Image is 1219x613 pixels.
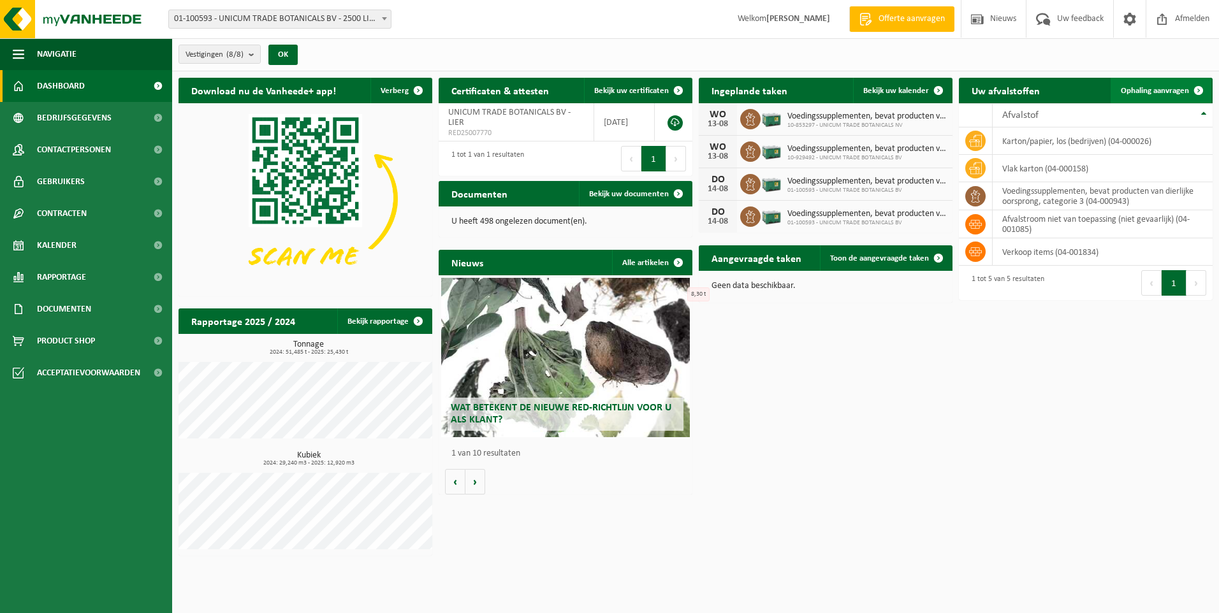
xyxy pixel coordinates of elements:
span: Bekijk uw documenten [589,190,669,198]
div: DO [705,207,731,217]
a: Bekijk uw certificaten [584,78,691,103]
h2: Rapportage 2025 / 2024 [179,308,308,333]
span: 10-929492 - UNICUM TRADE BOTANICALS BV [787,154,946,162]
p: Geen data beschikbaar. [712,282,940,291]
span: Bekijk uw kalender [863,87,929,95]
span: 2024: 29,240 m3 - 2025: 12,920 m3 [185,460,432,466]
span: Bekijk uw certificaten [594,87,669,95]
button: Vestigingen(8/8) [179,45,261,64]
a: Alle artikelen [612,250,691,275]
button: 1 [641,146,666,171]
button: OK [268,45,298,65]
span: Voedingssupplementen, bevat producten van dierlijke oorsprong, categorie 3 [787,112,946,122]
span: Offerte aanvragen [875,13,948,25]
span: Acceptatievoorwaarden [37,357,140,389]
p: 1 van 10 resultaten [451,449,686,458]
button: 1 [1162,270,1186,296]
button: Previous [621,146,641,171]
div: DO [705,175,731,185]
span: Contactpersonen [37,134,111,166]
button: Vorige [445,469,465,494]
span: 01-100593 - UNICUM TRADE BOTANICALS BV - 2500 LIER, JOSEPH VAN INSTRAAT 21 [169,10,391,28]
span: Bedrijfsgegevens [37,102,112,134]
div: WO [705,142,731,152]
a: Offerte aanvragen [849,6,954,32]
td: vlak karton (04-000158) [993,155,1213,182]
span: Documenten [37,293,91,325]
button: Next [1186,270,1206,296]
img: Download de VHEPlus App [179,103,432,294]
td: afvalstroom niet van toepassing (niet gevaarlijk) (04-001085) [993,210,1213,238]
span: Verberg [381,87,409,95]
span: Vestigingen [186,45,244,64]
span: 01-100593 - UNICUM TRADE BOTANICALS BV - 2500 LIER, JOSEPH VAN INSTRAAT 21 [168,10,391,29]
button: Next [666,146,686,171]
span: Ophaling aanvragen [1121,87,1189,95]
img: PB-LB-0680-HPE-GN-01 [761,107,782,129]
span: Contracten [37,198,87,229]
button: Verberg [370,78,431,103]
a: Wat betekent de nieuwe RED-richtlijn voor u als klant? [441,278,690,437]
h3: Tonnage [185,340,432,356]
strong: [PERSON_NAME] [766,14,830,24]
span: Gebruikers [37,166,85,198]
h2: Certificaten & attesten [439,78,562,103]
td: verkoop items (04-001834) [993,238,1213,266]
span: Voedingssupplementen, bevat producten van dierlijke oorsprong, categorie 3 [787,209,946,219]
span: Voedingssupplementen, bevat producten van dierlijke oorsprong, categorie 3 [787,144,946,154]
span: Kalender [37,229,77,261]
span: RED25007770 [448,128,584,138]
span: Afvalstof [1002,110,1039,120]
h2: Nieuws [439,250,496,275]
div: 1 tot 5 van 5 resultaten [965,269,1044,297]
div: 13-08 [705,120,731,129]
span: 2024: 51,485 t - 2025: 25,430 t [185,349,432,356]
a: Ophaling aanvragen [1111,78,1211,103]
h2: Uw afvalstoffen [959,78,1053,103]
div: 14-08 [705,185,731,194]
span: Voedingssupplementen, bevat producten van dierlijke oorsprong, categorie 3 [787,177,946,187]
span: Product Shop [37,325,95,357]
img: PB-LB-0680-HPE-GN-01 [761,140,782,161]
div: 13-08 [705,152,731,161]
count: (8/8) [226,50,244,59]
h2: Aangevraagde taken [699,245,814,270]
p: U heeft 498 ongelezen document(en). [451,217,680,226]
span: Toon de aangevraagde taken [830,254,929,263]
a: Toon de aangevraagde taken [820,245,951,271]
div: 14-08 [705,217,731,226]
span: Rapportage [37,261,86,293]
a: Bekijk uw documenten [579,181,691,206]
img: PB-LB-0680-HPE-GN-01 [761,205,782,226]
td: [DATE] [594,103,655,141]
h3: Kubiek [185,451,432,466]
h2: Download nu de Vanheede+ app! [179,78,349,103]
span: Dashboard [37,70,85,102]
td: karton/papier, los (bedrijven) (04-000026) [993,127,1213,155]
td: voedingssupplementen, bevat producten van dierlijke oorsprong, categorie 3 (04-000943) [993,182,1213,210]
a: Bekijk uw kalender [853,78,951,103]
h2: Ingeplande taken [699,78,800,103]
button: Previous [1141,270,1162,296]
span: 10-853297 - UNICUM TRADE BOTANICALS NV [787,122,946,129]
div: WO [705,110,731,120]
button: Volgende [465,469,485,494]
span: Navigatie [37,38,77,70]
img: PB-LB-0680-HPE-GN-01 [761,172,782,194]
span: UNICUM TRADE BOTANICALS BV - LIER [448,108,571,127]
span: 01-100593 - UNICUM TRADE BOTANICALS BV [787,187,946,194]
span: 01-100593 - UNICUM TRADE BOTANICALS BV [787,219,946,227]
h2: Documenten [439,181,520,206]
span: Wat betekent de nieuwe RED-richtlijn voor u als klant? [451,403,671,425]
div: 1 tot 1 van 1 resultaten [445,145,524,173]
a: Bekijk rapportage [337,308,431,334]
